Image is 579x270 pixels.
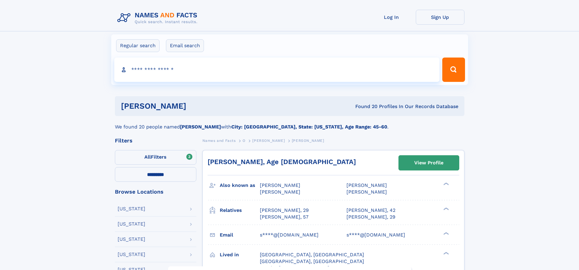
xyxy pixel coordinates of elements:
[252,137,285,144] a: [PERSON_NAME]
[115,138,196,143] div: Filters
[292,139,324,143] span: [PERSON_NAME]
[118,206,145,211] div: [US_STATE]
[144,154,151,160] span: All
[260,189,300,195] span: [PERSON_NAME]
[220,230,260,240] h3: Email
[121,102,271,110] h1: [PERSON_NAME]
[442,182,449,186] div: ❯
[442,251,449,255] div: ❯
[115,150,196,165] label: Filters
[252,139,285,143] span: [PERSON_NAME]
[118,222,145,226] div: [US_STATE]
[118,237,145,242] div: [US_STATE]
[414,156,443,170] div: View Profile
[118,252,145,257] div: [US_STATE]
[346,189,387,195] span: [PERSON_NAME]
[442,231,449,235] div: ❯
[346,182,387,188] span: [PERSON_NAME]
[271,103,458,110] div: Found 20 Profiles In Our Records Database
[442,58,465,82] button: Search Button
[115,10,202,26] img: Logo Names and Facts
[442,207,449,211] div: ❯
[399,156,459,170] a: View Profile
[243,139,246,143] span: O
[220,180,260,191] h3: Also known as
[220,250,260,260] h3: Lived in
[346,207,395,214] a: [PERSON_NAME], 42
[416,10,464,25] a: Sign Up
[260,258,364,264] span: [GEOGRAPHIC_DATA], [GEOGRAPHIC_DATA]
[220,205,260,216] h3: Relatives
[166,39,204,52] label: Email search
[346,214,395,220] a: [PERSON_NAME], 29
[260,182,300,188] span: [PERSON_NAME]
[202,137,236,144] a: Names and Facts
[260,252,364,258] span: [GEOGRAPHIC_DATA], [GEOGRAPHIC_DATA]
[231,124,387,130] b: City: [GEOGRAPHIC_DATA], State: [US_STATE], Age Range: 45-60
[260,207,309,214] a: [PERSON_NAME], 29
[367,10,416,25] a: Log In
[115,189,196,195] div: Browse Locations
[116,39,160,52] label: Regular search
[114,58,440,82] input: search input
[243,137,246,144] a: O
[260,214,308,220] a: [PERSON_NAME], 57
[115,116,464,131] div: We found 20 people named with .
[180,124,221,130] b: [PERSON_NAME]
[208,158,356,166] a: [PERSON_NAME], Age [DEMOGRAPHIC_DATA]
